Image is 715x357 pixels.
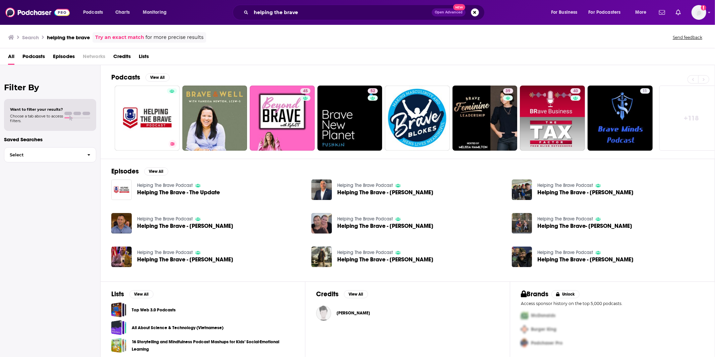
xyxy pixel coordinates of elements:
button: Dawn MathisDawn Mathis [316,302,499,324]
a: Podcasts [22,51,45,65]
a: Lists [139,51,149,65]
span: Monitoring [143,8,167,17]
a: Helping The Brave Podcast [337,183,393,188]
h2: Filter By [4,83,96,92]
a: Helping The Brave Podcast [137,183,193,188]
span: Helping The Brave- [PERSON_NAME] [537,223,632,229]
button: Open AdvancedNew [432,8,466,16]
img: Podchaser - Follow, Share and Rate Podcasts [5,6,70,19]
a: 16 Storytelling and Mindfulness Podcast Mashups for Kids’ Social-Emotional Learning [132,338,294,353]
h2: Brands [521,290,549,298]
p: Access sponsor history on the top 5,000 podcasts. [521,301,704,306]
button: View All [344,290,368,298]
a: 40 [571,88,581,94]
h3: Helping The Brave Podcast [117,141,166,147]
a: 52 [317,86,382,151]
input: Search podcasts, credits, & more... [251,7,432,18]
a: Top Web 3.0 Podcasts [111,302,126,317]
a: Helping The Brave- Ryan McDonald [537,223,632,229]
button: Show profile menu [692,5,706,20]
a: Charts [111,7,134,18]
a: Helping The Brave Podcast [337,250,393,255]
img: First Pro Logo [518,309,531,322]
button: open menu [584,7,631,18]
span: Podcasts [83,8,103,17]
span: Helping The Brave - [PERSON_NAME] [137,257,233,262]
img: Helping The Brave - Daniel Kowal [311,180,332,200]
span: All [8,51,14,65]
a: Helping The Brave Podcast [537,250,593,255]
a: Helping The Brave - Jack Griffith [111,247,132,267]
span: New [453,4,465,10]
button: View All [129,290,154,298]
a: 16 Storytelling and Mindfulness Podcast Mashups for Kids’ Social-Emotional Learning [111,338,126,353]
p: Saved Searches [4,136,96,143]
img: Helping The Brave - The Update [111,180,132,200]
button: View All [145,73,170,82]
a: Show notifications dropdown [656,7,668,18]
img: Helping The Brave - Jason Jarman [512,180,532,200]
a: Helping The Brave - The Update [137,190,220,195]
div: Search podcasts, credits, & more... [239,5,491,20]
svg: Add a profile image [701,5,706,10]
img: Helping The Brave - Josh Wheeldon [512,247,532,267]
a: Helping The Brave Podcast [137,250,193,255]
span: Burger King [531,326,556,332]
span: Charts [115,8,130,17]
img: Dawn Mathis [316,306,331,321]
a: All About Science & Technology (Vietnamese) [111,320,126,335]
a: EpisodesView All [111,167,168,175]
span: For Business [551,8,578,17]
a: 11 [588,86,653,151]
h2: Lists [111,290,124,298]
a: Helping The Brave - John Colvin [337,223,433,229]
span: 45 [303,88,308,95]
a: All About Science & Technology (Vietnamese) [132,324,224,331]
span: 52 [370,88,375,95]
span: More [635,8,647,17]
a: 45 [300,88,310,94]
span: 40 [573,88,578,95]
span: [PERSON_NAME] [337,310,370,316]
span: Want to filter your results? [10,107,63,112]
span: Choose a tab above to access filters. [10,114,63,123]
button: Select [4,147,96,162]
span: McDonalds [531,313,555,318]
img: Helping The Brave - John Colvin [311,213,332,234]
h2: Credits [316,290,339,298]
a: ListsView All [111,290,154,298]
span: Helping The Brave - [PERSON_NAME] [337,257,433,262]
span: Networks [83,51,105,65]
span: Helping The Brave - [PERSON_NAME] [537,190,634,195]
a: 11 [640,88,650,94]
img: Helping The Brave- Ryan McDonald [512,213,532,234]
a: PodcastsView All [111,73,170,82]
button: open menu [138,7,175,18]
img: Helping The Brave - Brad Milford [111,213,132,234]
a: Helping The Brave - Daniel Kowal [337,190,433,195]
span: 39 [506,88,511,95]
a: Helping The Brave Podcast [337,216,393,222]
a: Credits [113,51,131,65]
a: Show notifications dropdown [673,7,683,18]
a: 45 [250,86,315,151]
span: Helping The Brave - [PERSON_NAME] [337,190,433,195]
img: Second Pro Logo [518,322,531,336]
h3: Search [22,34,39,41]
h3: helping the brave [47,34,90,41]
span: for more precise results [145,34,203,41]
span: Podchaser Pro [531,340,562,346]
span: For Podcasters [589,8,621,17]
button: open menu [631,7,655,18]
a: Try an exact match [95,34,144,41]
